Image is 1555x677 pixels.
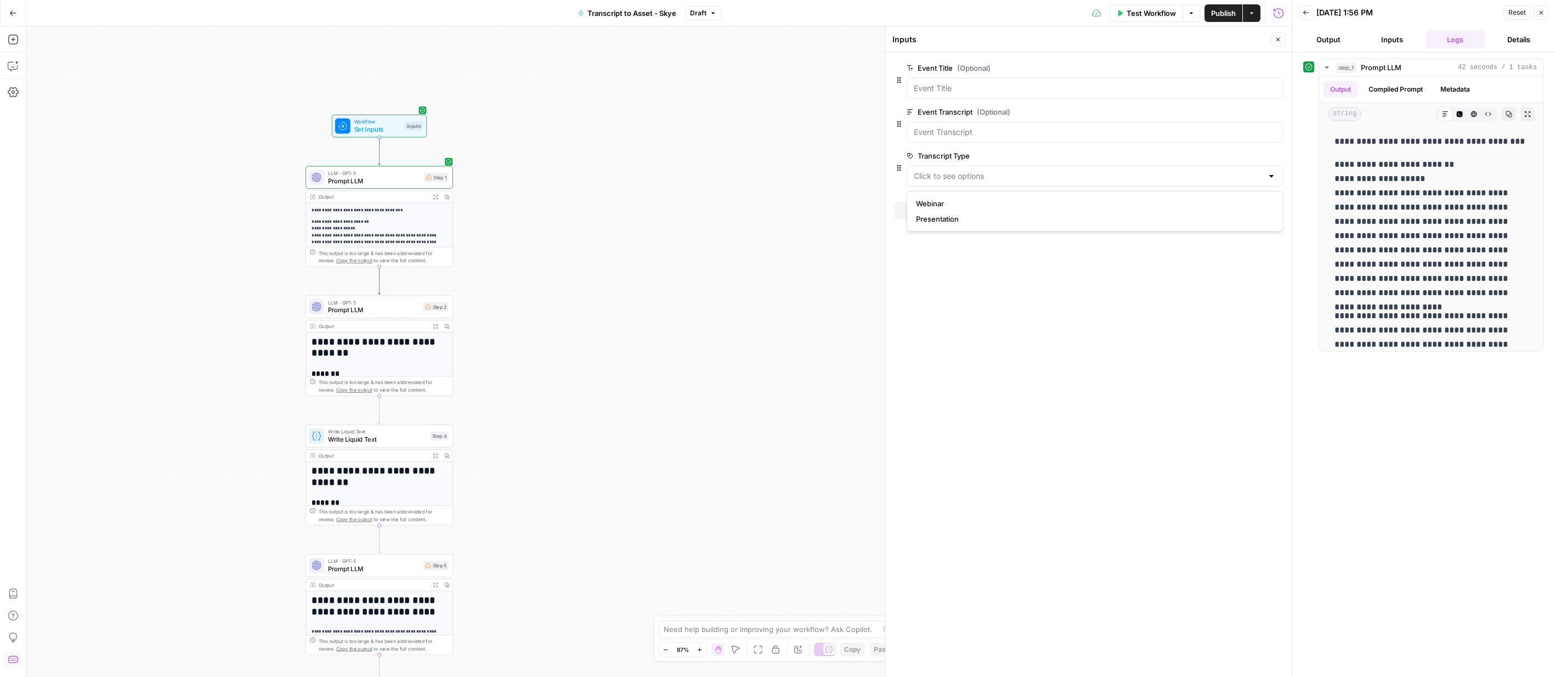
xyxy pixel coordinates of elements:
[378,526,381,553] g: Edge from step_4 to step_5
[306,115,453,138] div: WorkflowSet InputsInputs
[916,198,1269,209] span: Webinar
[1508,8,1526,18] span: Reset
[677,645,689,654] span: 87%
[328,564,419,573] span: Prompt LLM
[1299,31,1358,48] button: Output
[336,516,372,522] span: Copy the output
[378,396,381,424] g: Edge from step_2 to step_4
[1362,81,1429,98] button: Compiled Prompt
[1362,31,1422,48] button: Inputs
[1434,81,1477,98] button: Metadata
[869,642,896,657] button: Paste
[914,83,1276,94] input: Event Title
[1205,4,1242,22] button: Publish
[336,646,372,651] span: Copy the output
[336,258,372,263] span: Copy the output
[378,138,381,165] g: Edge from start to step_1
[840,642,865,657] button: Copy
[1319,59,1543,76] button: 42 seconds / 1 tasks
[685,6,721,20] button: Draft
[914,171,1263,182] input: Click to see options
[319,581,427,589] div: Output
[328,557,419,565] span: LLM · GPT-5
[328,176,420,185] span: Prompt LLM
[1458,63,1537,72] span: 42 seconds / 1 tasks
[1361,62,1401,73] span: Prompt LLM
[354,118,402,126] span: Workflow
[319,379,449,394] div: This output is too large & has been abbreviated for review. to view the full content.
[907,150,1221,161] label: Transcript Type
[916,213,1269,224] span: Presentation
[328,428,426,436] span: Write Liquid Text
[319,637,449,652] div: This output is too large & has been abbreviated for review. to view the full content.
[319,249,449,264] div: This output is too large & has been abbreviated for review. to view the full content.
[405,122,422,131] div: Inputs
[977,106,1010,117] span: (Optional)
[874,645,892,655] span: Paste
[319,323,427,330] div: Output
[587,8,676,19] span: Transcript to Asset - Skye
[957,63,991,74] span: (Optional)
[319,193,427,201] div: Output
[423,302,449,311] div: Step 2
[423,561,449,570] div: Step 5
[328,305,419,314] span: Prompt LLM
[328,170,420,177] span: LLM · GPT-5
[328,435,426,444] span: Write Liquid Text
[354,125,402,134] span: Set Inputs
[1503,5,1531,20] button: Reset
[892,34,1268,45] div: Inputs
[1328,107,1361,121] span: string
[424,173,449,182] div: Step 1
[571,4,683,22] button: Transcript to Asset - Skye
[1319,77,1543,351] div: 42 seconds / 1 tasks
[907,63,1221,74] label: Event Title
[1127,8,1176,19] span: Test Workflow
[1110,4,1183,22] button: Test Workflow
[844,645,861,655] span: Copy
[319,508,449,523] div: This output is too large & has been abbreviated for review. to view the full content.
[319,452,427,459] div: Output
[907,106,1221,117] label: Event Transcript
[328,298,419,306] span: LLM · GPT-5
[336,387,372,393] span: Copy the output
[1336,62,1356,73] span: step_1
[1489,31,1548,48] button: Details
[378,267,381,294] g: Edge from step_1 to step_2
[1426,31,1485,48] button: Logs
[1324,81,1358,98] button: Output
[1211,8,1236,19] span: Publish
[690,8,706,18] span: Draft
[914,127,1276,138] input: Event Transcript
[430,432,449,441] div: Step 4
[895,202,1264,219] button: Add Field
